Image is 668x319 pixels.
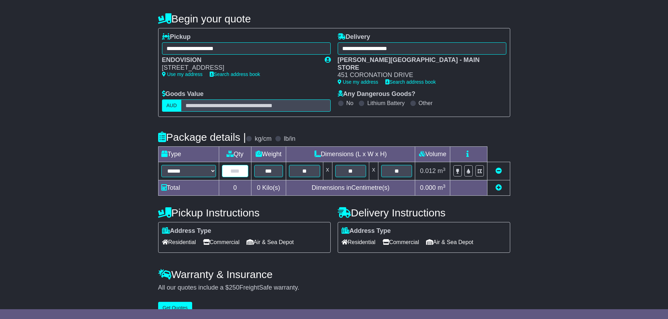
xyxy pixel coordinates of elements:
[158,302,193,314] button: Get Quotes
[162,33,191,41] label: Pickup
[158,147,219,162] td: Type
[338,79,378,85] a: Use my address
[162,99,182,112] label: AUD
[257,184,261,191] span: 0
[338,71,499,79] div: 451 CORONATION DRIVE
[219,180,251,196] td: 0
[219,147,251,162] td: Qty
[338,90,416,98] label: Any Dangerous Goods?
[420,167,436,174] span: 0.012
[158,13,510,25] h4: Begin your quote
[203,237,239,248] span: Commercial
[383,237,419,248] span: Commercial
[162,227,211,235] label: Address Type
[338,33,370,41] label: Delivery
[210,71,260,77] a: Search address book
[251,180,286,196] td: Kilo(s)
[495,184,502,191] a: Add new item
[385,79,436,85] a: Search address book
[286,180,415,196] td: Dimensions in Centimetre(s)
[158,131,246,143] h4: Package details |
[162,64,318,72] div: [STREET_ADDRESS]
[342,237,376,248] span: Residential
[162,90,204,98] label: Goods Value
[426,237,473,248] span: Air & Sea Depot
[415,147,450,162] td: Volume
[158,207,331,219] h4: Pickup Instructions
[443,167,446,172] sup: 3
[438,184,446,191] span: m
[369,162,378,180] td: x
[229,284,239,291] span: 250
[255,135,271,143] label: kg/cm
[419,100,433,106] label: Other
[342,227,391,235] label: Address Type
[420,184,436,191] span: 0.000
[247,237,294,248] span: Air & Sea Depot
[338,56,499,71] div: [PERSON_NAME][GEOGRAPHIC_DATA] - MAIN STORE
[162,71,203,77] a: Use my address
[284,135,295,143] label: lb/in
[346,100,353,106] label: No
[158,284,510,292] div: All our quotes include a $ FreightSafe warranty.
[338,207,510,219] h4: Delivery Instructions
[162,56,318,64] div: ENDOVISION
[438,167,446,174] span: m
[495,167,502,174] a: Remove this item
[158,269,510,280] h4: Warranty & Insurance
[367,100,405,106] label: Lithium Battery
[323,162,332,180] td: x
[443,183,446,189] sup: 3
[286,147,415,162] td: Dimensions (L x W x H)
[162,237,196,248] span: Residential
[251,147,286,162] td: Weight
[158,180,219,196] td: Total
